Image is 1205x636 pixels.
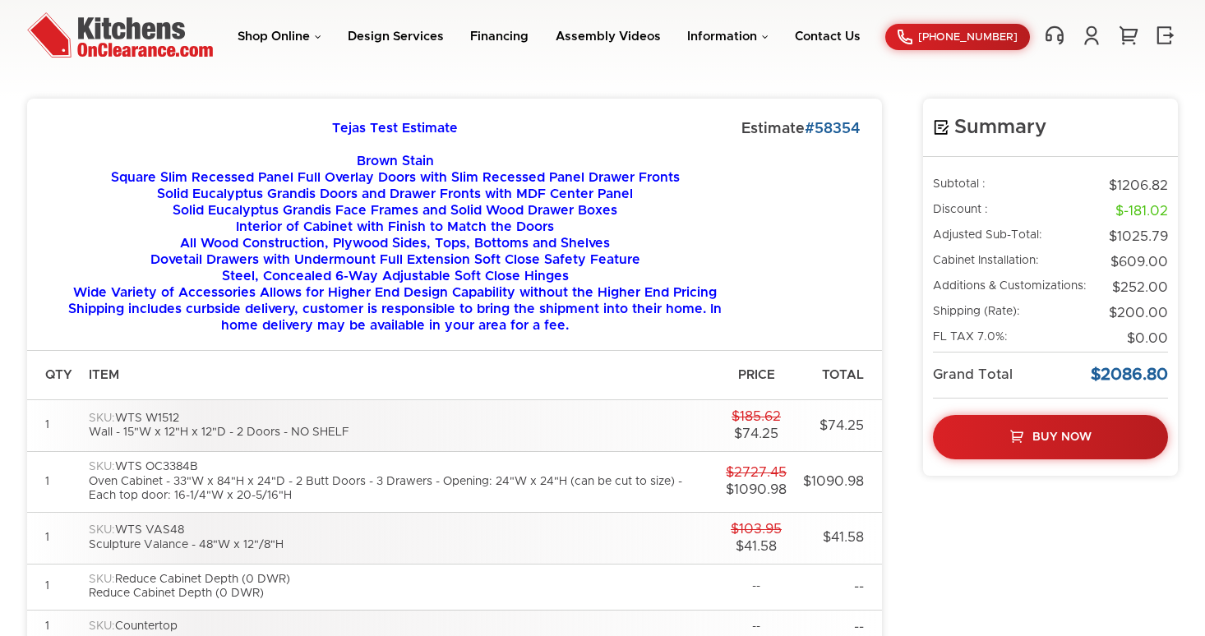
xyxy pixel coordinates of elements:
div: WTS W1512 Wall - 15"W x 12"H x 12"D - 2 Doors - NO SHELF [89,412,709,440]
h2: Tejas Test Estimate Brown Stain Square Slim Recessed Panel Full Overlay Doors with Slim Recessed ... [48,120,741,334]
div: WTS OC3384B Oven Cabinet - 33"W x 84"H x 24"D - 2 Butt Doors - 3 Drawers - Opening: 24"W x 24"H (... [89,460,709,504]
span: SKU: [89,524,115,536]
a: Buy Now [933,415,1168,459]
span: $-181.02 [1115,205,1168,218]
h4: Summary [933,115,1168,140]
span: $103.95 [731,523,782,536]
a: [PHONE_NUMBER] [885,24,1030,50]
th: Item [81,351,718,400]
b: $2086.80 [1091,366,1168,383]
span: [PHONE_NUMBER] [918,32,1018,43]
span: $200.00 [1109,306,1168,320]
a: Financing [470,30,529,43]
span: $41.58 [736,540,777,553]
span: SKU: [89,412,115,424]
a: Design Services [348,30,444,43]
span: $2727.45 [726,466,787,479]
td: 1 [27,512,81,564]
th: Total [795,351,882,400]
a: Contact Us [795,30,861,43]
span: $74.25 [734,427,778,440]
span: SKU: [89,574,115,585]
td: 1 [27,452,81,513]
div: WTS VAS48 Sculpture Valance - 48"W x 12"/8"H [89,523,709,552]
span: $609.00 [1110,256,1168,269]
span: SKU: [89,620,115,632]
a: Assembly Videos [556,30,661,43]
span: $1090.98 [726,483,787,496]
td: Additions & Customizations: [933,275,1089,301]
td: FL TAX 7.0%: [933,326,1089,352]
div: Countertop [89,620,709,634]
td: Shipping (Rate): [933,301,1089,326]
span: $1090.98 [803,475,864,488]
a: Information [687,30,769,43]
span: SKU: [89,461,115,472]
h1: Estimate [741,120,861,334]
span: $252.00 [1112,281,1168,294]
span: #58354 [805,122,861,136]
span: $185.62 [732,410,781,423]
span: $1025.79 [1109,230,1168,243]
div: Reduce Cabinet Depth (0 DWR) Reduce Cabinet Depth (0 DWR) [89,573,709,601]
span: -- [854,620,864,634]
td: Adjusted Sub-Total: [933,224,1089,250]
th: Qty [27,351,81,400]
a: Shop Online [238,30,321,43]
td: Cabinet Installation: [933,250,1089,275]
th: Price [718,351,795,400]
td: Discount : [933,199,1089,224]
td: 1 [27,564,81,610]
img: Kitchens On Clearance [27,12,213,58]
span: $74.25 [819,419,864,432]
td: 1 [27,400,81,452]
span: Buy Now [1032,431,1092,443]
span: -- [854,580,864,593]
span: $41.58 [823,531,864,544]
td: Grand Total [933,352,1089,398]
span: $1206.82 [1109,179,1168,192]
span: $0.00 [1127,332,1168,345]
td: -- [718,564,795,610]
td: Subtotal : [933,173,1089,199]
